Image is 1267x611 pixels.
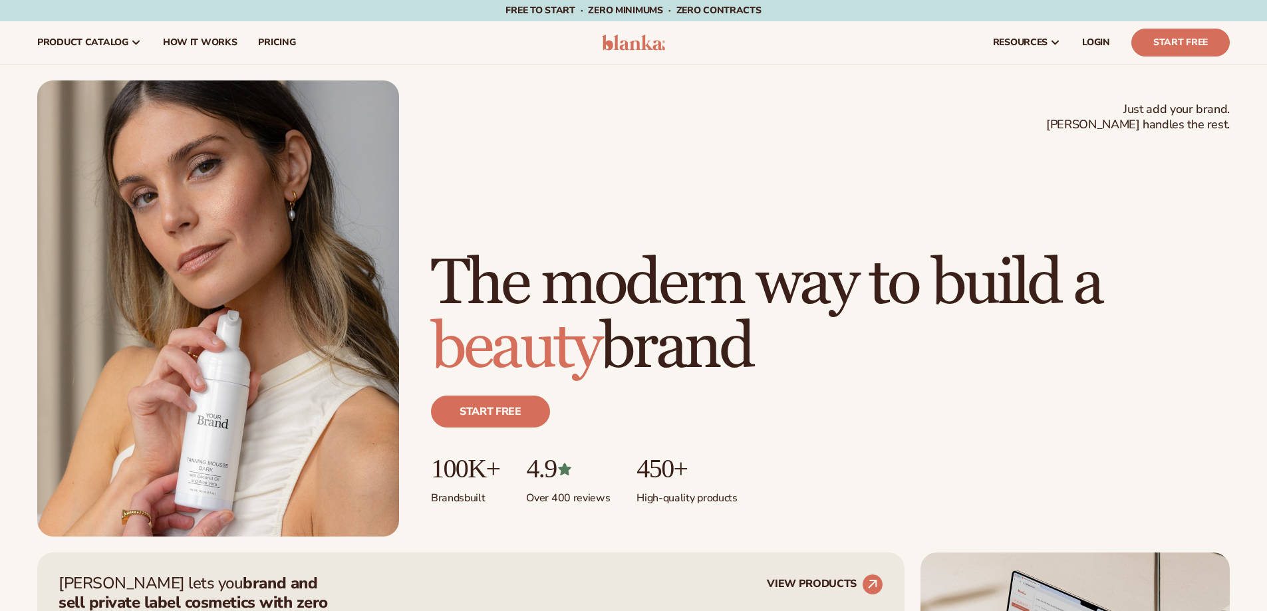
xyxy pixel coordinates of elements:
[526,454,610,483] p: 4.9
[505,4,761,17] span: Free to start · ZERO minimums · ZERO contracts
[37,37,128,48] span: product catalog
[258,37,295,48] span: pricing
[431,396,550,428] a: Start free
[431,454,499,483] p: 100K+
[152,21,248,64] a: How It Works
[993,37,1048,48] span: resources
[163,37,237,48] span: How It Works
[982,21,1071,64] a: resources
[37,80,399,537] img: Female holding tanning mousse.
[431,252,1230,380] h1: The modern way to build a brand
[636,483,737,505] p: High-quality products
[27,21,152,64] a: product catalog
[602,35,665,51] img: logo
[431,308,600,386] span: beauty
[526,483,610,505] p: Over 400 reviews
[1046,102,1230,133] span: Just add your brand. [PERSON_NAME] handles the rest.
[247,21,306,64] a: pricing
[431,483,499,505] p: Brands built
[1071,21,1121,64] a: LOGIN
[767,574,883,595] a: VIEW PRODUCTS
[636,454,737,483] p: 450+
[1131,29,1230,57] a: Start Free
[1082,37,1110,48] span: LOGIN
